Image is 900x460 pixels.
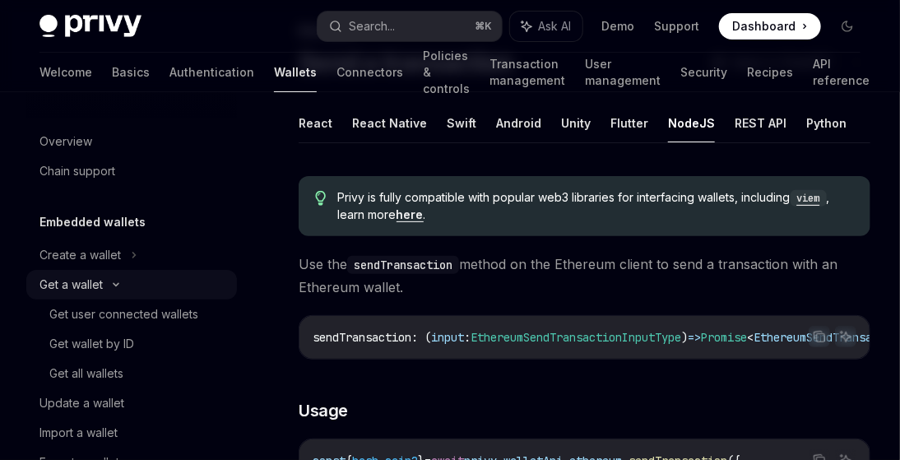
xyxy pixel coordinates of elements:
[318,12,502,41] button: Search...⌘K
[411,330,431,345] span: : (
[701,330,747,345] span: Promise
[39,15,141,38] img: dark logo
[834,13,861,39] button: Toggle dark mode
[347,256,459,274] code: sendTransaction
[299,104,332,142] button: React
[39,245,121,265] div: Create a wallet
[489,53,565,92] a: Transaction management
[39,132,92,151] div: Overview
[654,18,699,35] a: Support
[538,18,571,35] span: Ask AI
[39,53,92,92] a: Welcome
[585,53,661,92] a: User management
[169,53,254,92] a: Authentication
[315,191,327,206] svg: Tip
[561,104,591,142] button: Unity
[313,330,411,345] span: sendTransaction
[26,359,237,388] a: Get all wallets
[26,156,237,186] a: Chain support
[423,53,470,92] a: Policies & controls
[274,53,317,92] a: Wallets
[336,53,403,92] a: Connectors
[681,330,688,345] span: )
[610,104,648,142] button: Flutter
[791,190,827,207] code: viem
[735,104,786,142] button: REST API
[26,418,237,448] a: Import a wallet
[496,104,541,142] button: Android
[688,330,701,345] span: =>
[668,104,715,142] button: NodeJS
[719,13,821,39] a: Dashboard
[747,53,793,92] a: Recipes
[26,127,237,156] a: Overview
[431,330,464,345] span: input
[475,20,492,33] span: ⌘ K
[49,334,134,354] div: Get wallet by ID
[747,330,754,345] span: <
[806,104,847,142] button: Python
[464,330,471,345] span: :
[39,275,103,295] div: Get a wallet
[352,104,427,142] button: React Native
[680,53,727,92] a: Security
[732,18,796,35] span: Dashboard
[299,253,870,299] span: Use the method on the Ethereum client to send a transaction with an Ethereum wallet.
[39,393,124,413] div: Update a wallet
[338,189,854,223] span: Privy is fully compatible with popular web3 libraries for interfacing wallets, including , learn ...
[835,326,856,347] button: Ask AI
[791,190,827,204] a: viem
[471,330,681,345] span: EthereumSendTransactionInputType
[397,207,424,222] a: here
[39,212,146,232] h5: Embedded wallets
[112,53,150,92] a: Basics
[49,304,198,324] div: Get user connected wallets
[26,388,237,418] a: Update a wallet
[39,161,115,181] div: Chain support
[809,326,830,347] button: Copy the contents from the code block
[49,364,123,383] div: Get all wallets
[39,423,118,443] div: Import a wallet
[447,104,476,142] button: Swift
[813,53,870,92] a: API reference
[510,12,582,41] button: Ask AI
[349,16,395,36] div: Search...
[601,18,634,35] a: Demo
[26,329,237,359] a: Get wallet by ID
[299,399,348,422] span: Usage
[26,300,237,329] a: Get user connected wallets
